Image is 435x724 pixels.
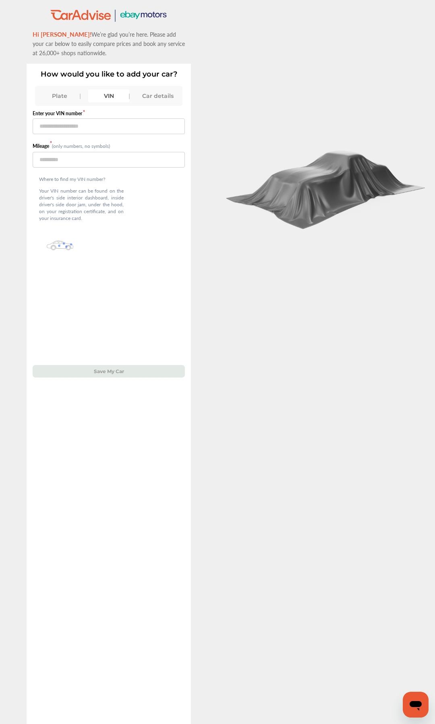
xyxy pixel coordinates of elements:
[39,89,80,102] div: Plate
[52,143,110,149] small: (only numbers, no symbols)
[39,187,124,222] p: Your VIN number can be found on the driver's side interior dashboard, inside driver's side door j...
[33,110,185,117] label: Enter your VIN number
[33,143,52,149] label: Mileage
[137,89,178,102] div: Car details
[33,30,91,38] span: Hi [PERSON_NAME]!
[33,70,185,79] p: How would you like to add your car?
[33,30,185,57] span: We’re glad you’re here. Please add your car below to easily compare prices and book any service a...
[47,241,73,250] img: olbwX0zPblBWoAAAAASUVORK5CYII=
[222,145,431,229] img: carCoverBlack.2823a3dccd746e18b3f8.png
[403,692,429,718] iframe: Button to launch messaging window
[39,176,124,183] p: Where to find my VIN number?
[88,89,129,102] div: VIN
